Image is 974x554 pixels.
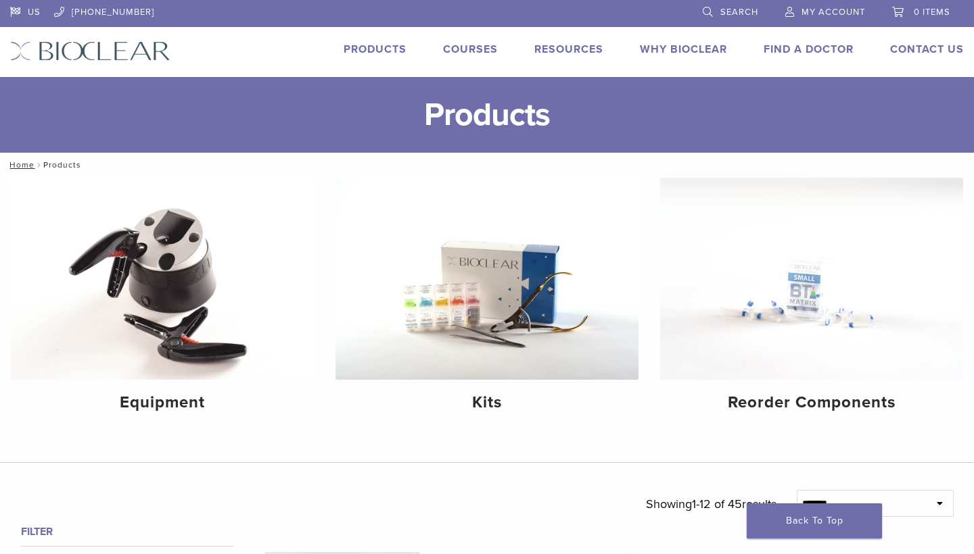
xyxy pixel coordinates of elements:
img: Bioclear [10,41,170,61]
a: Equipment [11,178,314,424]
a: Find A Doctor [764,43,854,56]
p: Showing results [646,490,776,518]
span: / [34,161,43,168]
span: My Account [802,7,865,18]
h4: Reorder Components [671,391,952,415]
a: Resources [534,43,603,56]
img: Equipment [11,178,314,380]
a: Contact Us [890,43,964,56]
span: 1-12 of 45 [692,497,742,511]
a: Why Bioclear [640,43,727,56]
a: Courses [443,43,498,56]
img: Reorder Components [660,178,963,380]
a: Products [344,43,407,56]
a: Kits [335,178,639,424]
h4: Kits [346,391,628,415]
a: Home [5,160,34,170]
span: Search [720,7,758,18]
img: Kits [335,178,639,380]
a: Back To Top [747,503,882,538]
h4: Filter [21,524,233,540]
span: 0 items [914,7,950,18]
h4: Equipment [22,391,303,415]
a: Reorder Components [660,178,963,424]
